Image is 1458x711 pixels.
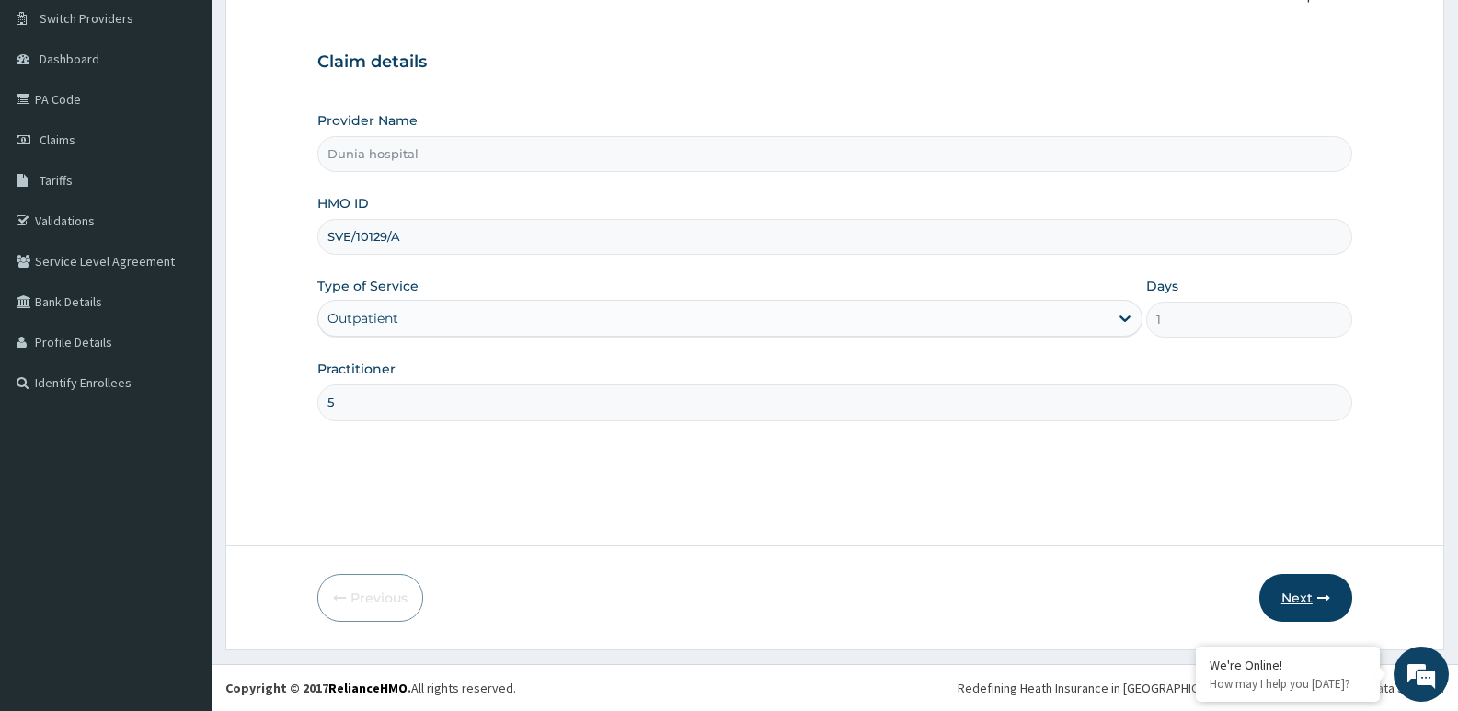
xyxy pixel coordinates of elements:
[107,232,254,418] span: We're online!
[317,52,1352,73] h3: Claim details
[317,277,419,295] label: Type of Service
[40,51,99,67] span: Dashboard
[317,360,396,378] label: Practitioner
[317,219,1352,255] input: Enter HMO ID
[328,680,408,696] a: RelianceHMO
[317,384,1352,420] input: Enter Name
[1146,277,1178,295] label: Days
[9,502,350,567] textarea: Type your message and hit 'Enter'
[1259,574,1352,622] button: Next
[327,309,398,327] div: Outpatient
[1210,657,1366,673] div: We're Online!
[317,574,423,622] button: Previous
[40,172,73,189] span: Tariffs
[302,9,346,53] div: Minimize live chat window
[212,664,1458,711] footer: All rights reserved.
[34,92,75,138] img: d_794563401_company_1708531726252_794563401
[1210,676,1366,692] p: How may I help you today?
[96,103,309,127] div: Chat with us now
[40,10,133,27] span: Switch Providers
[317,111,418,130] label: Provider Name
[958,679,1444,697] div: Redefining Heath Insurance in [GEOGRAPHIC_DATA] using Telemedicine and Data Science!
[225,680,411,696] strong: Copyright © 2017 .
[40,132,75,148] span: Claims
[317,194,369,212] label: HMO ID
